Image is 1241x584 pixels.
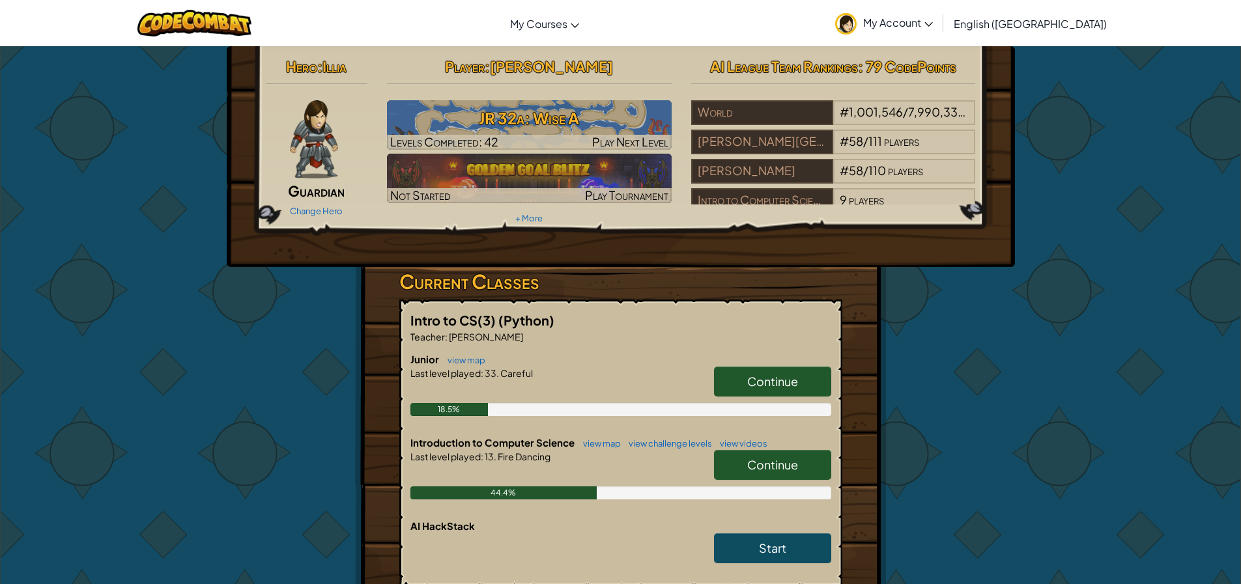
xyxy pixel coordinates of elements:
span: 33. [483,367,499,379]
span: Start [759,540,786,555]
img: CodeCombat logo [137,10,251,36]
span: AI HackStack [410,520,475,532]
span: 111 [868,133,882,148]
a: My Account [829,3,939,44]
span: Guardian [288,182,345,200]
img: avatar [835,13,857,35]
span: 58 [849,133,863,148]
span: Junior [410,353,441,365]
span: Teacher [410,331,445,342]
span: Fire Dancing [496,451,550,462]
div: [PERSON_NAME][GEOGRAPHIC_DATA] [691,130,833,154]
span: Illia [322,57,347,76]
a: My Courses [504,6,586,41]
a: view map [577,438,621,449]
span: / [863,133,868,148]
span: Careful [499,367,533,379]
a: view challenge levels [622,438,712,449]
span: English ([GEOGRAPHIC_DATA]) [954,17,1107,31]
div: 18.5% [410,403,489,416]
span: Not Started [390,188,451,202]
span: Continue [747,374,798,389]
span: # [840,133,849,148]
div: World [691,100,833,125]
span: / [863,163,868,178]
a: Not StartedPlay Tournament [387,154,672,203]
h3: Current Classes [399,267,842,296]
img: guardian-pose.png [290,100,337,178]
img: Golden Goal [387,154,672,203]
span: [PERSON_NAME] [490,57,613,76]
span: : 79 CodePoints [858,57,956,76]
span: players [849,192,884,207]
span: : [445,331,448,342]
a: Start [714,533,831,563]
a: view map [441,355,485,365]
span: Intro to CS(3) [410,312,498,328]
span: [PERSON_NAME] [448,331,523,342]
span: 13. [483,451,496,462]
span: 110 [868,163,886,178]
span: Hero [286,57,317,76]
span: 9 [840,192,847,207]
span: # [840,163,849,178]
a: + More [515,213,543,223]
a: World#1,001,546/7,990,333players [691,113,976,128]
span: players [967,104,1002,119]
span: / [903,104,908,119]
span: Play Next Level [592,134,668,149]
span: 7,990,333 [908,104,965,119]
span: Last level played [410,451,481,462]
a: Change Hero [290,206,343,216]
a: English ([GEOGRAPHIC_DATA]) [947,6,1113,41]
span: players [884,133,919,148]
span: : [485,57,490,76]
h3: JR 32a: Wise A [387,104,672,133]
span: Continue [747,457,798,472]
a: Play Next Level [387,100,672,150]
span: 1,001,546 [849,104,903,119]
a: [PERSON_NAME][GEOGRAPHIC_DATA]#58/111players [691,142,976,157]
span: Introduction to Computer Science [410,436,577,449]
span: : [481,451,483,462]
img: JR 32a: Wise A [387,100,672,150]
span: My Courses [510,17,567,31]
span: Last level played [410,367,481,379]
a: view videos [713,438,767,449]
span: AI League Team Rankings [710,57,858,76]
a: Intro to Computer Science (3)9players [691,201,976,216]
span: My Account [863,16,933,29]
span: : [317,57,322,76]
span: : [481,367,483,379]
span: (Python) [498,312,554,328]
a: [PERSON_NAME]#58/110players [691,171,976,186]
div: Intro to Computer Science (3) [691,188,833,213]
span: # [840,104,849,119]
div: [PERSON_NAME] [691,159,833,184]
div: 44.4% [410,486,597,499]
span: Player [445,57,485,76]
span: players [888,163,923,178]
span: Levels Completed: 42 [390,134,498,149]
span: Play Tournament [585,188,668,202]
span: 58 [849,163,863,178]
